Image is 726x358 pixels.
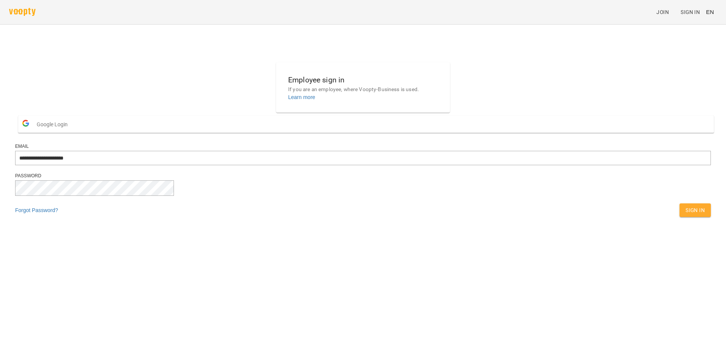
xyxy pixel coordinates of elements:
button: EN [703,5,717,19]
span: Sign In [686,206,705,215]
span: Join [656,8,669,17]
a: Sign In [678,5,703,19]
p: If you are an employee, where Voopty-Business is used. [288,86,438,93]
a: Join [653,5,678,19]
span: EN [706,8,714,16]
button: Google Login [18,116,714,133]
button: Sign In [679,203,711,217]
div: Password [15,173,711,179]
h6: Employee sign in [288,74,438,86]
a: Forgot Password? [15,207,58,213]
div: Email [15,143,711,150]
a: Learn more [288,94,315,100]
img: voopty.png [9,8,36,16]
button: Employee sign inIf you are an employee, where Voopty-Business is used.Learn more [282,68,444,107]
span: Sign In [681,8,700,17]
span: Google Login [37,117,71,132]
